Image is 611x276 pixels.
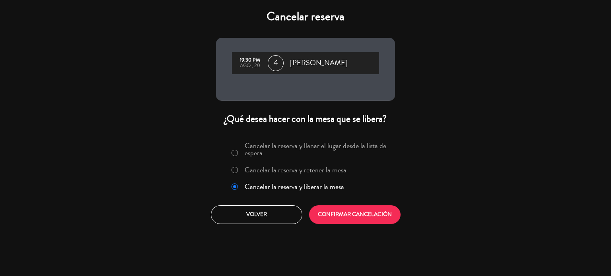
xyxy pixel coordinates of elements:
span: 4 [268,55,284,71]
label: Cancelar la reserva y retener la mesa [245,166,346,174]
button: Volver [211,205,302,224]
div: 19:30 PM [236,58,264,63]
div: ago., 20 [236,63,264,69]
h4: Cancelar reserva [216,10,395,24]
button: CONFIRMAR CANCELACIÓN [309,205,401,224]
label: Cancelar la reserva y liberar la mesa [245,183,344,190]
span: [PERSON_NAME] [290,57,348,69]
label: Cancelar la reserva y llenar el lugar desde la lista de espera [245,142,390,156]
div: ¿Qué desea hacer con la mesa que se libera? [216,113,395,125]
